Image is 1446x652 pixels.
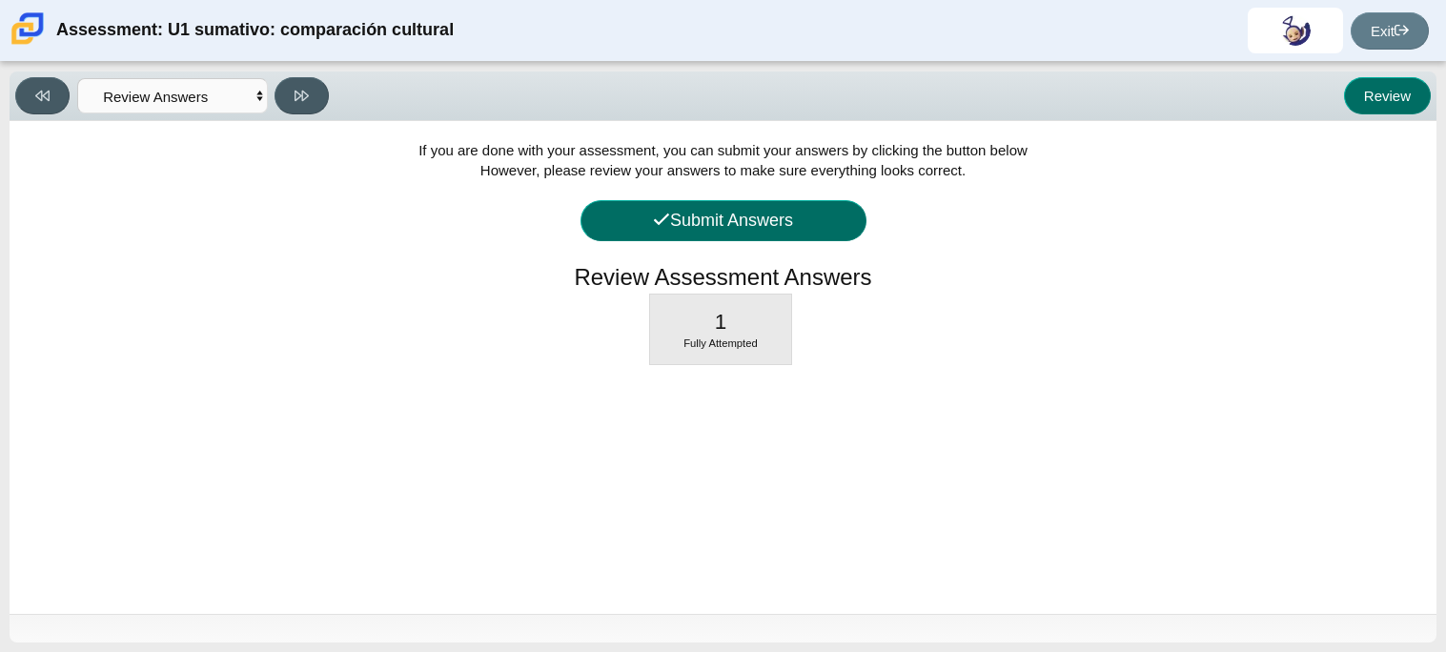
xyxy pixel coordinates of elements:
[8,35,48,51] a: Carmen School of Science & Technology
[418,142,1028,178] span: If you are done with your assessment, you can submit your answers by clicking the button below Ho...
[574,261,871,294] h1: Review Assessment Answers
[715,310,727,334] span: 1
[683,337,758,349] span: Fully Attempted
[1344,77,1431,114] button: Review
[580,200,866,241] button: Submit Answers
[1351,12,1429,50] a: Exit
[8,9,48,49] img: Carmen School of Science & Technology
[56,8,454,53] div: Assessment: U1 sumativo: comparación cultural
[1280,15,1311,46] img: iris.hernandez.kzMpZg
